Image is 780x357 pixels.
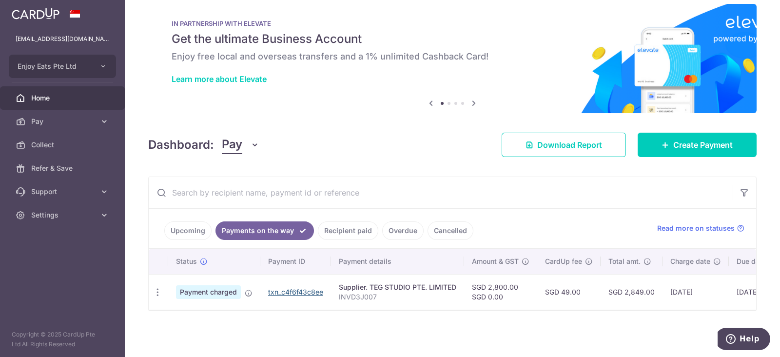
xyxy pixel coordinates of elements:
[608,257,641,266] span: Total amt.
[472,257,519,266] span: Amount & GST
[260,249,331,274] th: Payment ID
[149,177,733,208] input: Search by recipient name, payment id or reference
[31,210,96,220] span: Settings
[339,282,456,292] div: Supplier. TEG STUDIO PTE. LIMITED
[31,140,96,150] span: Collect
[215,221,314,240] a: Payments on the way
[164,221,212,240] a: Upcoming
[737,257,766,266] span: Due date
[31,93,96,103] span: Home
[428,221,473,240] a: Cancelled
[339,292,456,302] p: INVD3J007
[638,133,757,157] a: Create Payment
[18,61,90,71] span: Enjoy Eats Pte Ltd
[148,136,214,154] h4: Dashboard:
[148,4,757,113] img: Renovation banner
[657,223,744,233] a: Read more on statuses
[537,274,601,310] td: SGD 49.00
[331,249,464,274] th: Payment details
[176,285,241,299] span: Payment charged
[663,274,729,310] td: [DATE]
[172,51,733,62] h6: Enjoy free local and overseas transfers and a 1% unlimited Cashback Card!
[31,187,96,197] span: Support
[12,8,59,20] img: CardUp
[657,223,735,233] span: Read more on statuses
[31,117,96,126] span: Pay
[31,163,96,173] span: Refer & Save
[601,274,663,310] td: SGD 2,849.00
[718,328,770,352] iframe: Opens a widget where you can find more information
[222,136,242,154] span: Pay
[172,74,267,84] a: Learn more about Elevate
[673,139,733,151] span: Create Payment
[670,257,710,266] span: Charge date
[545,257,582,266] span: CardUp fee
[537,139,602,151] span: Download Report
[176,257,197,266] span: Status
[318,221,378,240] a: Recipient paid
[268,288,323,296] a: txn_c4f6f43c8ee
[464,274,537,310] td: SGD 2,800.00 SGD 0.00
[16,34,109,44] p: [EMAIL_ADDRESS][DOMAIN_NAME]
[382,221,424,240] a: Overdue
[172,20,733,27] p: IN PARTNERSHIP WITH ELEVATE
[502,133,626,157] a: Download Report
[222,136,259,154] button: Pay
[172,31,733,47] h5: Get the ultimate Business Account
[9,55,116,78] button: Enjoy Eats Pte Ltd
